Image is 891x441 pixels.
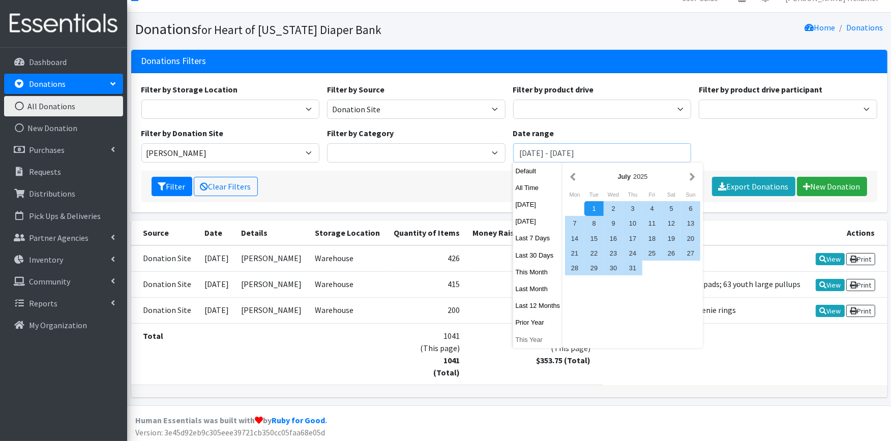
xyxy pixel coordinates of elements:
[4,249,123,270] a: Inventory
[387,245,466,272] td: 426
[29,145,65,155] p: Purchases
[194,177,258,196] a: Clear Filters
[565,231,584,246] div: 14
[235,297,308,323] td: [PERSON_NAME]
[513,127,554,139] label: Date range
[141,83,238,96] label: Filter by Storage Location
[143,331,164,341] strong: Total
[565,188,584,201] div: Monday
[29,167,61,177] p: Requests
[681,246,700,261] div: 27
[584,261,604,275] div: 29
[662,231,681,246] div: 19
[681,188,700,201] div: Sunday
[131,245,198,272] td: Donation Site
[642,188,662,201] div: Friday
[816,305,845,317] a: View
[327,83,384,96] label: Filter by Source
[529,323,603,385] td: $353.75 (This page)
[135,427,325,437] span: Version: 3e45d92eb9c305eee39721cb350cc05faa68e05d
[623,216,642,231] div: 10
[4,52,123,72] a: Dashboard
[4,228,123,248] a: Partner Agencies
[29,57,67,67] p: Dashboard
[198,245,235,272] td: [DATE]
[633,173,647,180] span: 2025
[235,245,308,272] td: [PERSON_NAME]
[198,271,235,297] td: [DATE]
[29,255,63,265] p: Inventory
[603,271,809,297] td: Misc donation of: 9 bladder pads; 63 youth large pullups
[29,233,88,243] p: Partner Agencies
[152,177,192,196] button: Filter
[29,320,87,330] p: My Organization
[513,214,563,229] button: [DATE]
[513,180,563,195] button: All Time
[642,201,662,216] div: 4
[198,220,235,245] th: Date
[135,20,506,38] h1: Donations
[29,276,70,287] p: Community
[4,7,123,41] img: HumanEssentials
[797,177,867,196] a: New Donation
[604,201,623,216] div: 2
[623,188,642,201] div: Thursday
[662,216,681,231] div: 12
[466,220,529,245] th: Money Raised
[4,96,123,116] a: All Donations
[699,83,822,96] label: Filter by product drive participant
[198,22,382,37] small: for Heart of [US_STATE] Diaper Bank
[623,231,642,246] div: 17
[584,188,604,201] div: Tuesday
[618,173,631,180] strong: July
[565,216,584,231] div: 7
[805,22,836,33] a: Home
[327,127,394,139] label: Filter by Category
[623,261,642,275] div: 31
[604,231,623,246] div: 16
[816,279,845,291] a: View
[4,206,123,226] a: Pick Ups & Deliveries
[29,188,75,199] p: Distributions
[604,188,623,201] div: Wednesday
[272,415,325,425] a: Ruby for Good
[309,297,387,323] td: Warehouse
[642,216,662,231] div: 11
[603,220,809,245] th: Comments
[29,298,57,308] p: Reports
[513,164,563,178] button: Default
[198,297,235,323] td: [DATE]
[846,279,875,291] a: Print
[513,248,563,263] button: Last 30 Days
[565,246,584,261] div: 21
[712,177,795,196] a: Export Donations
[235,220,308,245] th: Details
[4,118,123,138] a: New Donation
[141,127,224,139] label: Filter by Donation Site
[387,297,466,323] td: 200
[604,261,623,275] div: 30
[623,201,642,216] div: 3
[513,315,563,330] button: Prior Year
[387,323,466,385] td: 1041 (This page)
[584,201,604,216] div: 1
[513,281,563,296] button: Last Month
[584,216,604,231] div: 8
[513,197,563,212] button: [DATE]
[4,183,123,204] a: Distributions
[642,231,662,246] div: 18
[662,201,681,216] div: 5
[584,231,604,246] div: 15
[4,162,123,182] a: Requests
[584,246,604,261] div: 22
[4,293,123,313] a: Reports
[662,246,681,261] div: 26
[29,211,101,221] p: Pick Ups & Deliveries
[387,220,466,245] th: Quantity of Items
[4,74,123,94] a: Donations
[309,220,387,245] th: Storage Location
[565,261,584,275] div: 28
[642,246,662,261] div: 25
[513,298,563,313] button: Last 12 Months
[816,253,845,265] a: View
